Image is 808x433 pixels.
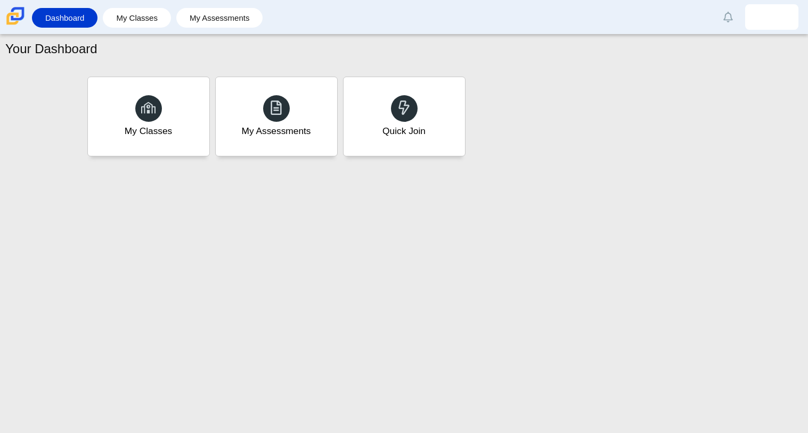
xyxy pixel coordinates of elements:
[242,124,311,138] div: My Assessments
[4,20,27,29] a: Carmen School of Science & Technology
[125,124,173,138] div: My Classes
[87,77,210,156] a: My Classes
[5,40,97,58] h1: Your Dashboard
[108,8,166,28] a: My Classes
[37,8,92,28] a: Dashboard
[4,5,27,27] img: Carmen School of Science & Technology
[215,77,338,156] a: My Assessments
[745,4,798,30] a: taliyah.darby.UkroTg
[382,124,426,138] div: Quick Join
[763,9,780,26] img: taliyah.darby.UkroTg
[716,5,740,29] a: Alerts
[182,8,258,28] a: My Assessments
[343,77,466,156] a: Quick Join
